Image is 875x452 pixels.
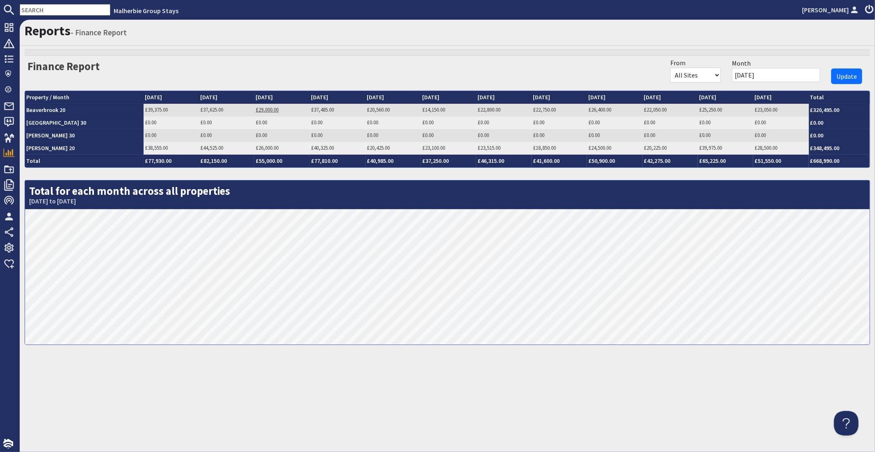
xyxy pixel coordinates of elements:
label: From [670,58,685,68]
a: [PERSON_NAME] 30 [26,132,75,139]
a: £39,375.00 [145,106,168,113]
a: £0.00 [256,119,267,126]
a: £20,225.00 [644,144,667,151]
input: SEARCH [20,4,110,16]
a: £0.00 [644,132,655,139]
a: £25,250.00 [699,106,722,113]
a: £0.00 [533,119,544,126]
a: £38,555.00 [145,144,168,151]
a: £29,000.00 [256,106,279,113]
span: Update [836,72,857,80]
a: [GEOGRAPHIC_DATA] 30 [26,119,86,126]
a: £0.00 [200,119,212,126]
a: £20,425.00 [367,144,390,151]
a: £14,150.00 [422,106,445,113]
a: £0.00 [311,119,323,126]
a: £23,050.00 [754,106,777,113]
th: £668,990.00 [809,155,870,167]
h2: Finance Report [27,57,100,73]
a: £39,975.00 [699,144,722,151]
a: £0.00 [477,132,489,139]
img: staytech_i_w-64f4e8e9ee0a9c174fd5317b4b171b261742d2d393467e5bdba4413f4f884c10.svg [3,439,13,449]
small: - Finance Report [71,27,127,37]
th: [DATE] [421,91,476,104]
th: Total [809,91,870,104]
a: £0.00 [588,132,600,139]
a: £0.00 [699,132,711,139]
th: £42,275.00 [642,155,698,167]
a: £0.00 [699,119,711,126]
a: £24,500.00 [588,144,611,151]
a: £0.00 [644,119,655,126]
th: Total [25,155,144,167]
a: £0.00 [200,132,212,139]
th: [DATE] [753,91,809,104]
h2: Total for each month across all properties [25,180,870,210]
a: £0.00 [477,119,489,126]
th: £46,315.00 [476,155,532,167]
a: £23,515.00 [477,144,500,151]
a: £26,000.00 [256,144,279,151]
a: £22,050.00 [644,106,667,113]
th: £40,985.00 [366,155,421,167]
label: Month [732,58,751,68]
a: £0.00 [311,132,323,139]
a: £23,100.00 [422,144,445,151]
a: £18,850.00 [533,144,556,151]
a: £0.00 [145,132,156,139]
th: £65,225.00 [698,155,753,167]
th: £41,600.00 [532,155,587,167]
th: [DATE] [476,91,532,104]
a: £0.00 [367,132,378,139]
a: Malherbie Group Stays [114,7,178,15]
a: £0.00 [754,119,766,126]
th: £320,495.00 [809,104,870,116]
th: [DATE] [587,91,642,104]
th: Property / Month [25,91,144,104]
a: £44,525.00 [200,144,223,151]
a: £20,560.00 [367,106,390,113]
th: £77,930.00 [144,155,199,167]
th: £82,150.00 [199,155,254,167]
th: [DATE] [698,91,753,104]
th: [DATE] [310,91,366,104]
th: [DATE] [532,91,587,104]
th: £55,000.00 [254,155,310,167]
a: £37,625.00 [200,106,223,113]
th: [DATE] [254,91,310,104]
a: £0.00 [367,119,378,126]
a: £40,325.00 [311,144,334,151]
th: £50,900.00 [587,155,642,167]
a: [PERSON_NAME] [802,5,860,15]
a: £26,400.00 [588,106,611,113]
th: [DATE] [144,91,199,104]
th: £0.00 [809,129,870,142]
a: £0.00 [422,119,434,126]
a: £37,485.00 [311,106,334,113]
iframe: Toggle Customer Support [834,411,859,436]
a: £0.00 [533,132,544,139]
th: £51,550.00 [753,155,809,167]
a: Reports [25,23,71,39]
th: £348,495.00 [809,142,870,155]
small: [DATE] to [DATE] [29,197,866,205]
th: £37,250.00 [421,155,476,167]
th: [DATE] [642,91,698,104]
a: £0.00 [256,132,267,139]
th: [DATE] [366,91,421,104]
th: [DATE] [199,91,254,104]
a: [PERSON_NAME] 20 [26,144,75,152]
a: £0.00 [588,119,600,126]
a: Beaverbrook 20 [26,106,65,114]
input: Start Day [732,68,820,82]
button: Update [831,68,862,84]
th: £77,810.00 [310,155,366,167]
a: £0.00 [145,119,156,126]
a: £0.00 [754,132,766,139]
a: £0.00 [422,132,434,139]
a: £22,750.00 [533,106,556,113]
a: £28,500.00 [754,144,777,151]
th: £0.00 [809,116,870,129]
a: £22,800.00 [477,106,500,113]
